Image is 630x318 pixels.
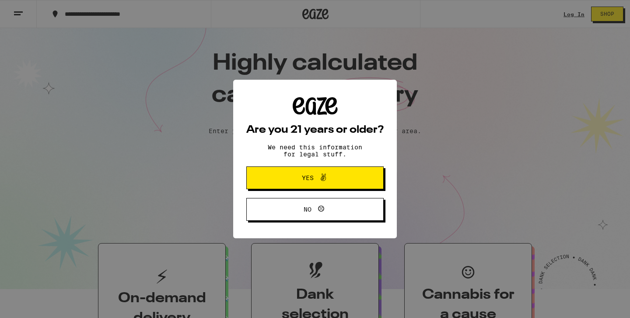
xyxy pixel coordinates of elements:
button: Yes [246,166,384,189]
span: Yes [302,175,314,181]
h2: Are you 21 years or older? [246,125,384,135]
span: No [304,206,311,212]
button: No [246,198,384,221]
span: Hi. Need any help? [5,6,63,13]
p: We need this information for legal stuff. [260,144,370,158]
